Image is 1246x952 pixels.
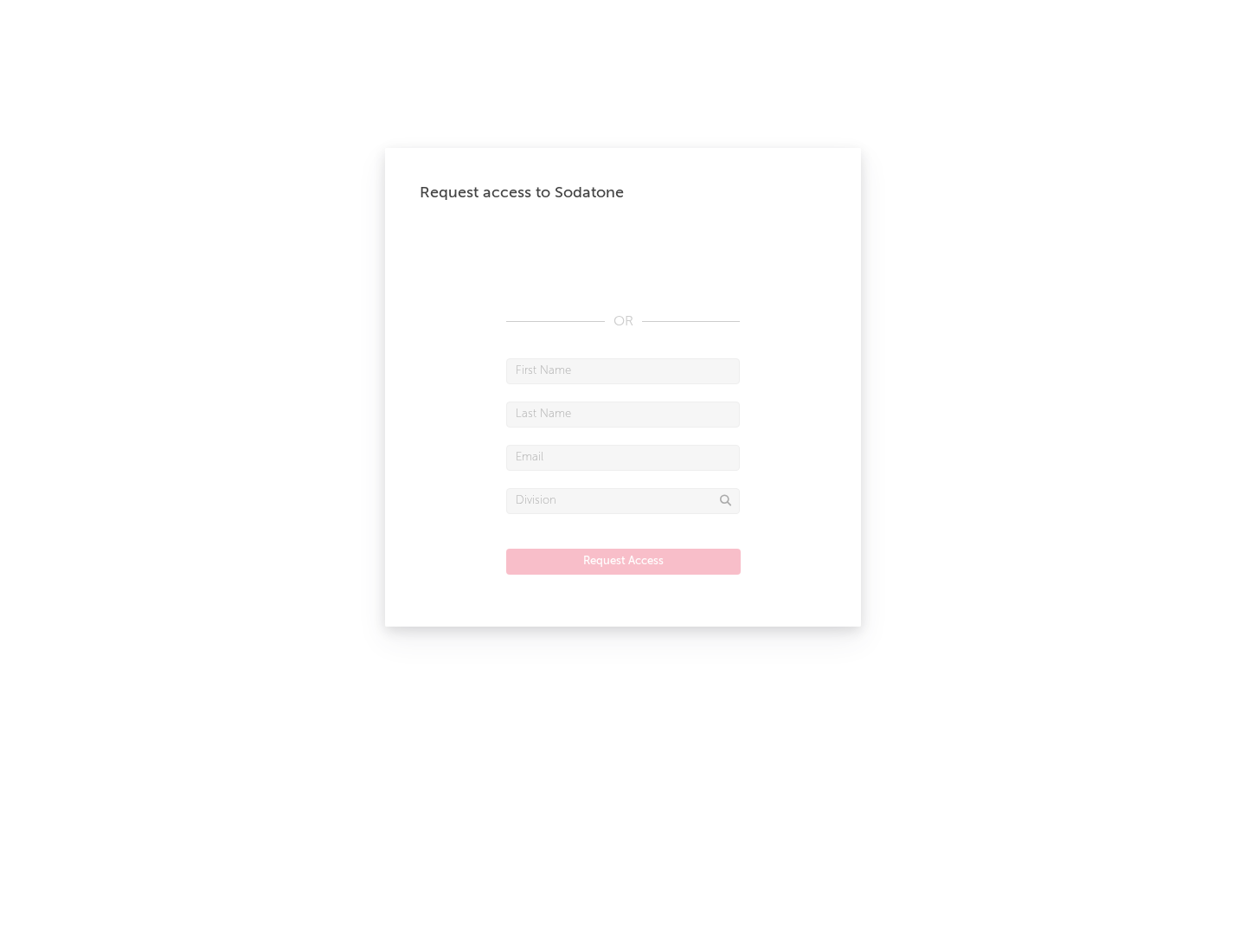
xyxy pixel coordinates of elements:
div: OR [506,312,740,332]
input: Last Name [506,402,740,428]
div: Request access to Sodatone [420,183,826,203]
input: First Name [506,358,740,384]
input: Email [506,445,740,471]
input: Division [506,488,740,514]
button: Request Access [506,549,741,575]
